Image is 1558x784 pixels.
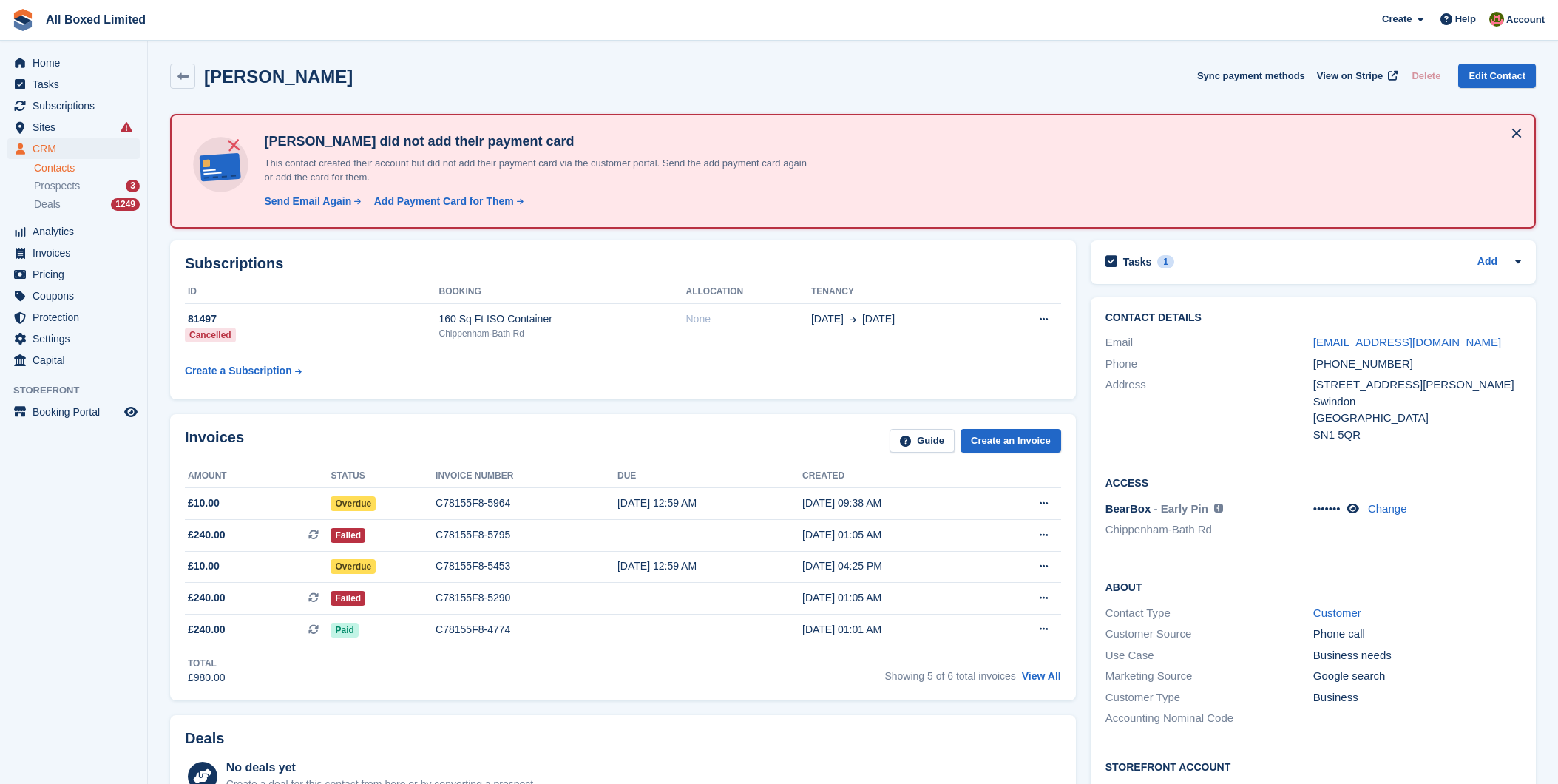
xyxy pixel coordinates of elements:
h2: Storefront Account [1105,759,1521,774]
div: [DATE] 01:01 AM [802,622,989,638]
div: Add Payment Card for Them [374,194,514,209]
img: no-card-linked-e7822e413c904bf8b177c4d89f31251c4716f9871600ec3ca5bfc59e148c83f4.svg [189,133,252,196]
span: ••••••• [1313,502,1341,515]
span: BearBox [1105,502,1151,515]
h2: Contact Details [1105,312,1521,324]
span: £240.00 [188,622,226,638]
div: [GEOGRAPHIC_DATA] [1313,410,1521,427]
div: Accounting Nominal Code [1105,710,1313,727]
a: Edit Contact [1458,64,1536,88]
a: Create an Invoice [961,429,1061,453]
a: View All [1022,670,1061,682]
span: Deals [34,197,61,212]
a: menu [7,264,140,285]
a: Preview store [122,403,140,421]
div: None [686,311,811,327]
a: Add [1477,254,1497,271]
span: £10.00 [188,558,220,574]
div: No deals yet [226,759,536,777]
img: stora-icon-8386f47178a22dfd0bd8f6a31ec36ba5ce8667c1dd55bd0f319d3a0aa187defe.svg [12,9,34,31]
a: Prospects 3 [34,178,140,194]
div: C78155F8-5290 [436,590,617,606]
th: Amount [185,464,331,488]
div: Marketing Source [1105,668,1313,685]
div: SN1 5QR [1313,427,1521,444]
a: Guide [890,429,955,453]
div: Chippenham-Bath Rd [439,327,686,340]
span: Prospects [34,179,80,193]
div: Customer Source [1105,626,1313,643]
span: Tasks [33,74,121,95]
span: Capital [33,350,121,371]
div: Business needs [1313,647,1521,664]
th: Status [331,464,436,488]
div: Google search [1313,668,1521,685]
span: Analytics [33,221,121,242]
div: 1249 [111,198,140,211]
div: Send Email Again [264,194,351,209]
span: Paid [331,623,358,638]
span: [DATE] [811,311,844,327]
div: [DATE] 12:59 AM [617,558,802,574]
th: Invoice number [436,464,617,488]
a: Change [1368,502,1407,515]
span: View on Stripe [1317,69,1383,84]
th: ID [185,280,439,304]
span: £10.00 [188,496,220,511]
a: menu [7,221,140,242]
img: icon-info-grey-7440780725fd019a000dd9b08b2336e03edf1995a4989e88bcd33f0948082b44.svg [1214,504,1223,513]
a: [EMAIL_ADDRESS][DOMAIN_NAME] [1313,336,1501,348]
a: menu [7,138,140,159]
span: Coupons [33,285,121,306]
a: Deals 1249 [34,197,140,212]
a: menu [7,307,140,328]
span: Protection [33,307,121,328]
h4: [PERSON_NAME] did not add their payment card [258,133,813,150]
a: Add Payment Card for Them [368,194,525,209]
div: Customer Type [1105,689,1313,706]
div: Email [1105,334,1313,351]
div: [DATE] 09:38 AM [802,496,989,511]
div: Cancelled [185,328,236,342]
span: Overdue [331,496,376,511]
th: Booking [439,280,686,304]
a: menu [7,402,140,422]
span: Storefront [13,383,147,398]
a: menu [7,117,140,138]
div: [DATE] 04:25 PM [802,558,989,574]
span: Invoices [33,243,121,263]
span: - Early Pin [1154,502,1208,515]
h2: Invoices [185,429,244,453]
a: Customer [1313,606,1361,619]
img: Sharon Hawkins [1489,12,1504,27]
a: menu [7,74,140,95]
div: Use Case [1105,647,1313,664]
div: C78155F8-4774 [436,622,617,638]
span: Overdue [331,559,376,574]
li: Chippenham-Bath Rd [1105,521,1313,538]
div: Address [1105,376,1313,443]
button: Delete [1406,64,1446,88]
div: [DATE] 01:05 AM [802,590,989,606]
a: menu [7,95,140,116]
h2: Subscriptions [185,255,1061,272]
div: Phone [1105,356,1313,373]
span: Create [1382,12,1412,27]
a: Contacts [34,161,140,175]
div: C78155F8-5964 [436,496,617,511]
button: Sync payment methods [1197,64,1305,88]
span: Home [33,53,121,73]
a: All Boxed Limited [40,7,152,32]
div: [STREET_ADDRESS][PERSON_NAME] [1313,376,1521,393]
h2: [PERSON_NAME] [204,67,353,87]
span: Account [1506,13,1545,27]
div: 81497 [185,311,439,327]
th: Due [617,464,802,488]
div: 3 [126,180,140,192]
span: Showing 5 of 6 total invoices [884,670,1015,682]
i: Smart entry sync failures have occurred [121,121,132,133]
div: C78155F8-5453 [436,558,617,574]
th: Created [802,464,989,488]
span: Pricing [33,264,121,285]
div: Contact Type [1105,605,1313,622]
